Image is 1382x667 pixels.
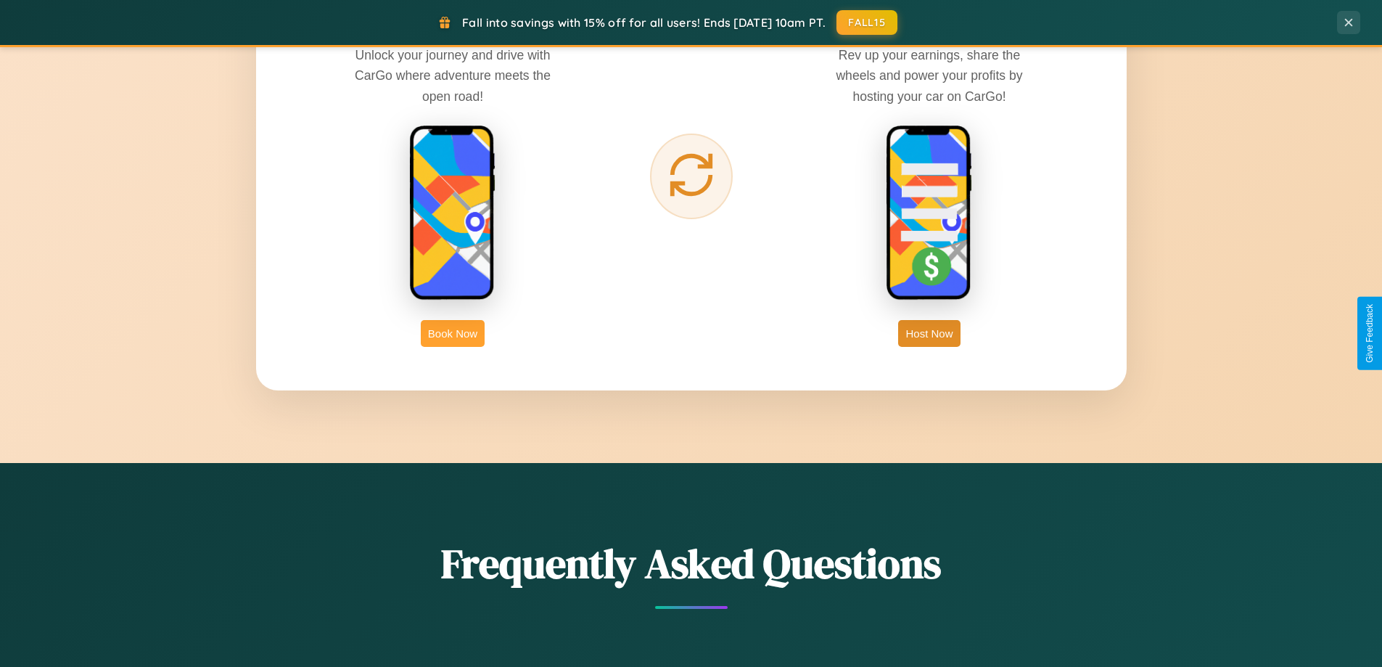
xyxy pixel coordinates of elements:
img: rent phone [409,125,496,302]
h2: Frequently Asked Questions [256,536,1127,592]
span: Fall into savings with 15% off for all users! Ends [DATE] 10am PT. [462,15,826,30]
button: Host Now [898,320,960,347]
img: host phone [886,125,973,302]
p: Unlock your journey and drive with CarGo where adventure meets the open road! [344,45,562,106]
button: FALL15 [836,10,897,35]
button: Book Now [421,320,485,347]
p: Rev up your earnings, share the wheels and power your profits by hosting your car on CarGo! [820,45,1038,106]
div: Give Feedback [1365,304,1375,363]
